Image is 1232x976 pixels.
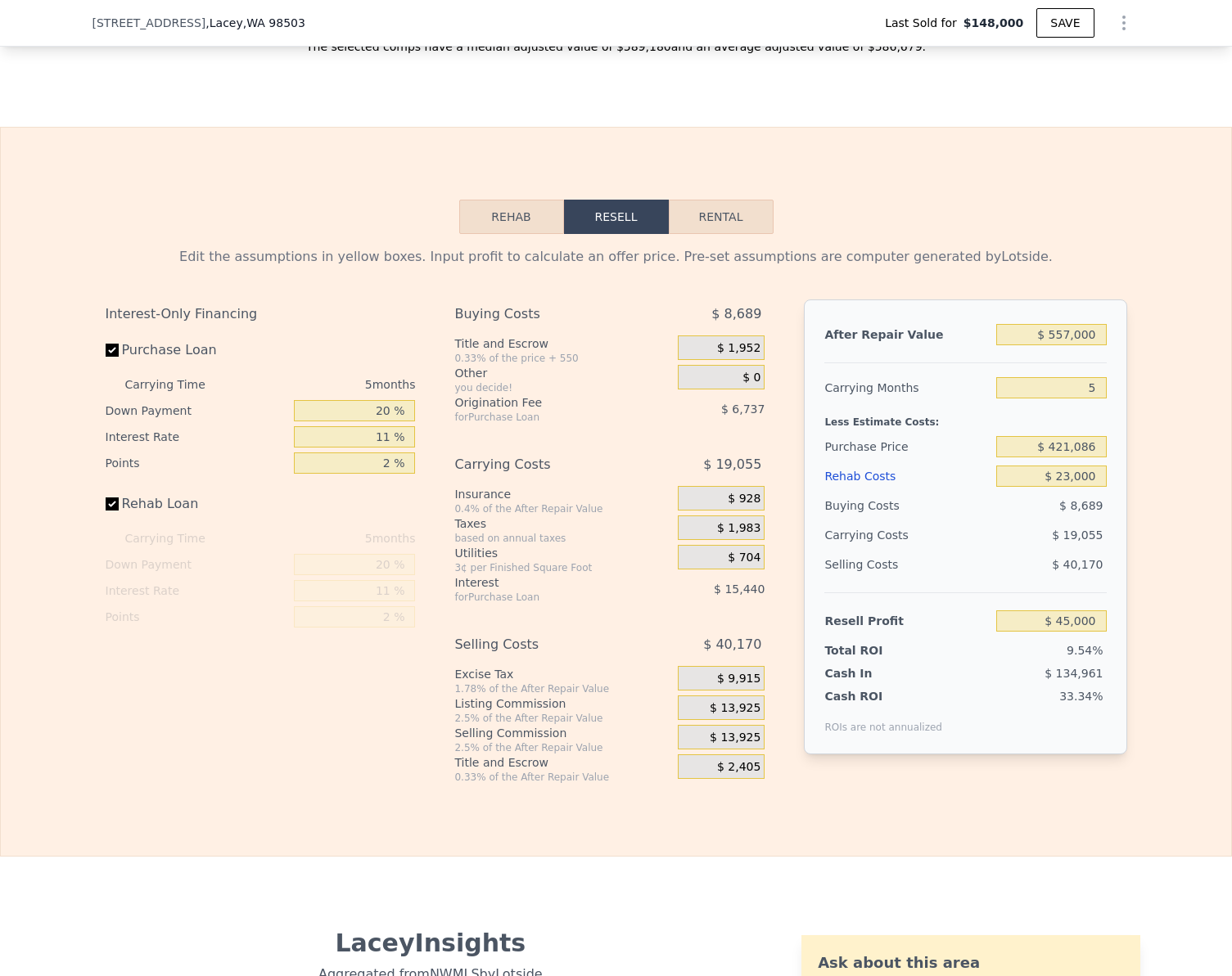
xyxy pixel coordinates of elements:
[106,551,288,578] div: Down Payment
[717,672,760,686] span: $ 9,915
[454,352,671,365] div: 0.33% of the price + 550
[454,411,637,424] div: for Purchase Loan
[1067,644,1103,657] span: 9.54%
[205,15,305,31] span: , Lacey
[824,665,927,681] div: Cash In
[454,545,671,561] div: Utilities
[717,341,760,356] span: $ 1,952
[742,371,760,385] span: $ 0
[963,15,1024,31] span: $148,000
[1052,558,1103,571] span: $ 40,170
[106,335,288,365] label: Purchase Loan
[454,682,671,695] div: 1.78% of the After Repair Value
[454,561,671,574] div: 3¢ per Finished Square Foot
[717,760,760,775] span: $ 2,405
[106,398,288,424] div: Down Payment
[824,550,990,579] div: Selling Costs
[824,520,927,550] div: Carrying Costs
[106,424,288,450] div: Interest Rate
[454,712,671,725] div: 2.5% of the After Repair Value
[454,381,671,394] div: you decide!
[454,486,671,502] div: Insurance
[1052,528,1103,542] span: $ 19,055
[728,492,760,506] span: $ 928
[238,525,416,551] div: 5 months
[824,432,990,461] div: Purchase Price
[454,591,637,604] div: for Purchase Loan
[824,320,990,349] div: After Repair Value
[824,373,990,403] div: Carrying Months
[824,688,942,704] div: Cash ROI
[93,15,206,31] span: [STREET_ADDRESS]
[454,450,637,479] div: Carrying Costs
[454,725,671,741] div: Selling Commission
[454,394,637,411] div: Origination Fee
[106,450,288,476] div: Points
[243,16,305,29] span: , WA 98503
[106,489,288,519] label: Rehab Loan
[454,515,671,532] div: Taxes
[703,630,761,659] span: $ 40,170
[125,371,232,398] div: Carrying Time
[106,344,119,357] input: Purchase Loan
[714,582,765,596] span: $ 15,440
[824,606,990,636] div: Resell Profit
[454,741,671,754] div: 2.5% of the After Repair Value
[1036,8,1094,38] button: SAVE
[238,371,416,398] div: 5 months
[454,365,671,381] div: Other
[454,532,671,545] div: based on annual taxes
[703,450,761,479] span: $ 19,055
[1059,499,1103,512] span: $ 8,689
[669,200,774,234] button: Rental
[106,247,1127,267] div: Edit the assumptions in yellow boxes. Input profit to calculate an offer price. Pre-set assumptio...
[106,299,416,329] div: Interest-Only Financing
[1045,667,1103,680] span: $ 134,961
[1108,7,1140,39] button: Show Options
[710,731,760,745] span: $ 13,925
[711,299,761,329] span: $ 8,689
[459,200,564,234] button: Rehab
[1059,690,1103,703] span: 33.34%
[818,951,1123,974] div: Ask about this area
[106,578,288,604] div: Interest Rate
[721,403,765,416] span: $ 6,737
[824,461,990,491] div: Rehab Costs
[564,200,669,234] button: Resell
[710,701,760,716] span: $ 13,925
[454,335,671,352] div: Title and Escrow
[454,666,671,682] div: Excise Tax
[125,525,232,551] div: Carrying Time
[717,521,760,536] span: $ 1,983
[824,491,990,520] div: Buying Costs
[106,929,756,958] div: Lacey Insights
[885,15,963,31] span: Last Sold for
[454,299,637,329] div: Buying Costs
[454,754,671,771] div: Title and Escrow
[454,502,671,515] div: 0.4% of the After Repair Value
[824,403,1106,432] div: Less Estimate Costs:
[824,642,927,659] div: Total ROI
[728,551,760,565] span: $ 704
[824,704,942,734] div: ROIs are not annualized
[454,771,671,784] div: 0.33% of the After Repair Value
[454,574,637,591] div: Interest
[454,695,671,712] div: Listing Commission
[106,497,119,510] input: Rehab Loan
[454,630,637,659] div: Selling Costs
[106,604,288,630] div: Points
